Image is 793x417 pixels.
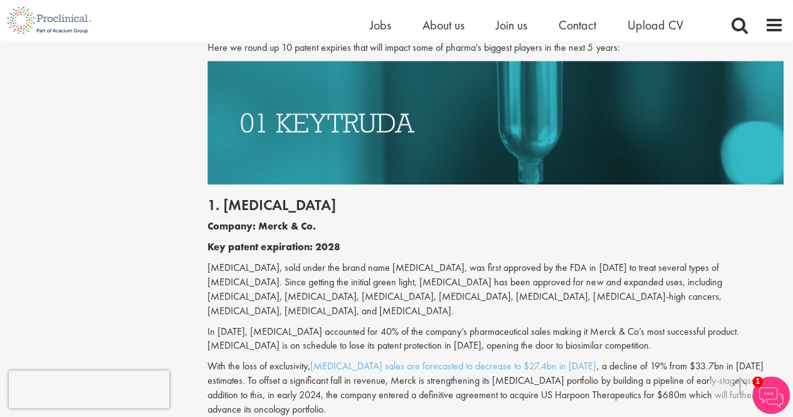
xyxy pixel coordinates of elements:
[207,240,340,253] b: Key patent expiration: 2028
[423,17,465,33] a: About us
[207,197,784,213] h2: 1. [MEDICAL_DATA]
[370,17,391,33] a: Jobs
[752,376,790,414] img: Chatbot
[628,17,683,33] a: Upload CV
[9,371,169,408] iframe: reCAPTCHA
[207,41,784,55] p: Here we round up 10 patent expiries that will impact some of pharma's biggest players in the next...
[559,17,596,33] a: Contact
[207,325,784,354] p: In [DATE], [MEDICAL_DATA] accounted for 40% of the company’s pharmaceutical sales making it Merck...
[310,359,596,372] a: [MEDICAL_DATA] sales are forecasted to decrease to $27.4bn in [DATE]
[207,359,784,416] p: With the loss of exclusivity, , a decline of 19% from $33.7bn in [DATE] estimates. To offset a si...
[207,261,784,318] p: [MEDICAL_DATA], sold under the brand name [MEDICAL_DATA], was first approved by the FDA in [DATE]...
[496,17,527,33] a: Join us
[207,219,316,233] b: Company: Merck & Co.
[752,376,763,387] span: 1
